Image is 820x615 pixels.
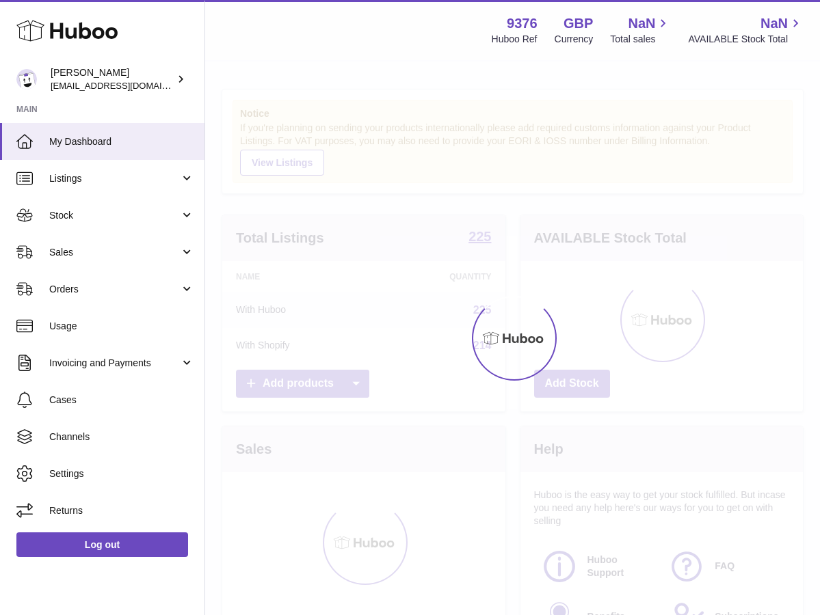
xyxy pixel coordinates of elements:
span: Returns [49,504,194,517]
span: Cases [49,394,194,407]
strong: GBP [564,14,593,33]
span: Orders [49,283,180,296]
span: Listings [49,172,180,185]
span: AVAILABLE Stock Total [688,33,804,46]
a: Log out [16,532,188,557]
span: Channels [49,430,194,443]
span: Settings [49,467,194,480]
a: NaN AVAILABLE Stock Total [688,14,804,46]
a: NaN Total sales [610,14,671,46]
div: Huboo Ref [492,33,538,46]
img: info@azura-rose.com [16,69,37,90]
div: Currency [555,33,594,46]
span: Stock [49,209,180,222]
span: [EMAIL_ADDRESS][DOMAIN_NAME] [51,80,201,91]
span: NaN [761,14,788,33]
span: Invoicing and Payments [49,357,180,370]
div: [PERSON_NAME] [51,66,174,92]
span: Usage [49,320,194,333]
span: Sales [49,246,180,259]
span: My Dashboard [49,135,194,148]
span: NaN [628,14,655,33]
strong: 9376 [507,14,538,33]
span: Total sales [610,33,671,46]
